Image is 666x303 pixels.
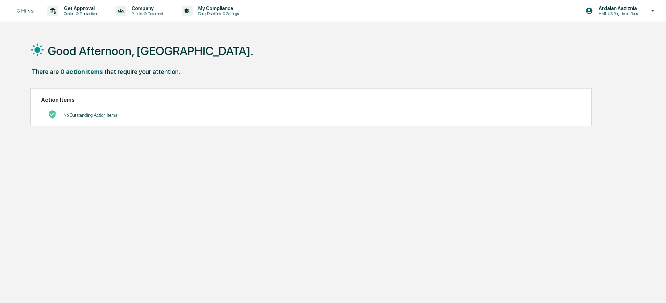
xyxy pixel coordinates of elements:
[41,97,581,103] h2: Action Items
[48,44,253,58] h1: Good Afternoon, [GEOGRAPHIC_DATA].
[63,113,117,118] p: No Outstanding Action Items
[593,6,641,11] p: Ardalan Aaziznia
[104,68,180,75] div: that require your attention.
[126,6,168,11] p: Company
[32,68,59,75] div: There are
[58,6,102,11] p: Get Approval
[126,11,168,16] p: Policies & Documents
[48,110,57,119] img: No Actions logo
[58,11,102,16] p: Content & Transactions
[17,9,33,13] img: logo
[193,11,242,16] p: Data, Deadlines & Settings
[60,68,103,75] div: 0 action items
[193,6,242,11] p: My Compliance
[593,11,641,16] p: HML US Registered Reps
